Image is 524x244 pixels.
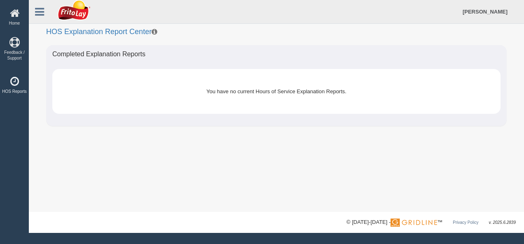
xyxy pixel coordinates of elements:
[489,220,516,225] span: v. 2025.6.2839
[346,218,516,227] div: © [DATE]-[DATE] - ™
[46,45,507,63] div: Completed Explanation Reports
[453,220,478,225] a: Privacy Policy
[71,81,482,101] div: You have no current Hours of Service Explanation Reports.
[391,219,437,227] img: Gridline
